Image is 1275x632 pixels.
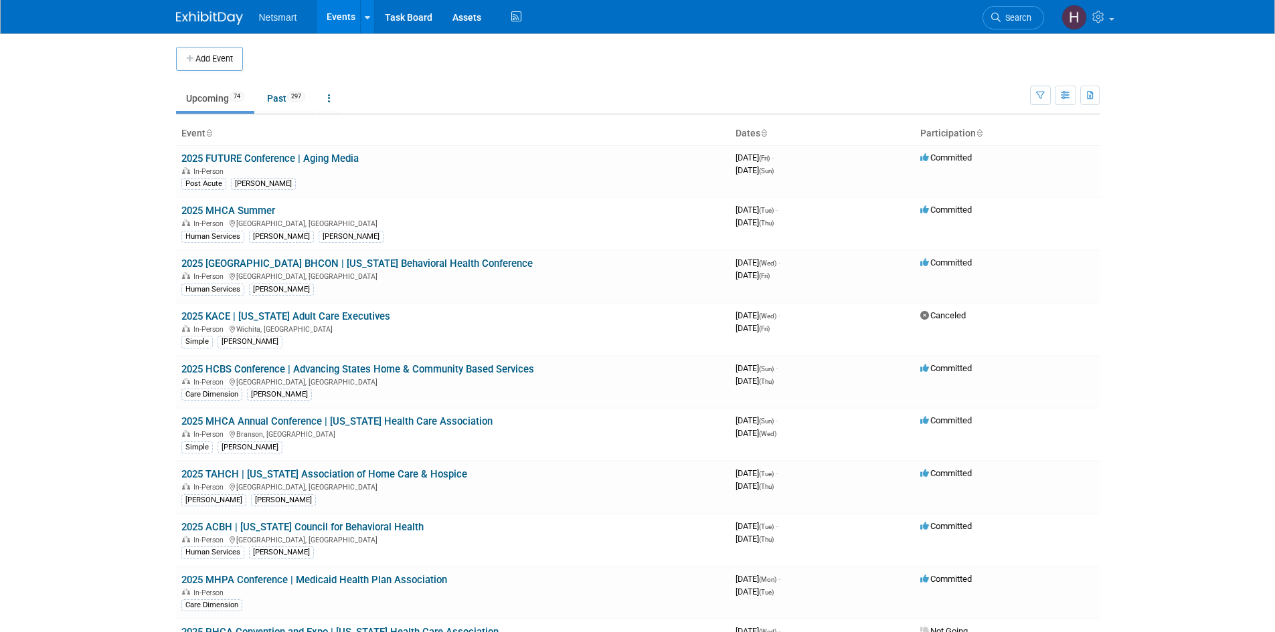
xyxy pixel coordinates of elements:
[181,574,447,586] a: 2025 MHPA Conference | Medicaid Health Plan Association
[193,219,228,228] span: In-Person
[736,323,770,333] span: [DATE]
[759,417,774,425] span: (Sun)
[920,468,972,478] span: Committed
[759,272,770,280] span: (Fri)
[181,205,275,217] a: 2025 MHCA Summer
[182,483,190,490] img: In-Person Event
[182,536,190,542] img: In-Person Event
[181,546,244,558] div: Human Services
[181,284,244,296] div: Human Services
[983,6,1044,29] a: Search
[181,363,534,375] a: 2025 HCBS Conference | Advancing States Home & Community Based Services
[778,310,780,320] span: -
[181,389,242,401] div: Care Dimension
[730,122,915,145] th: Dates
[193,589,228,597] span: In-Person
[193,430,228,439] span: In-Person
[218,441,282,453] div: [PERSON_NAME]
[736,468,778,478] span: [DATE]
[249,231,314,243] div: [PERSON_NAME]
[181,231,244,243] div: Human Services
[1001,13,1031,23] span: Search
[736,428,776,438] span: [DATE]
[920,257,972,268] span: Committed
[759,312,776,320] span: (Wed)
[287,92,305,102] span: 297
[920,521,972,531] span: Committed
[759,576,776,583] span: (Mon)
[736,217,774,227] span: [DATE]
[181,270,725,281] div: [GEOGRAPHIC_DATA], [GEOGRAPHIC_DATA]
[976,128,983,138] a: Sort by Participation Type
[181,257,533,270] a: 2025 [GEOGRAPHIC_DATA] BHCON | [US_STATE] Behavioral Health Conference
[778,257,780,268] span: -
[193,272,228,281] span: In-Person
[736,165,774,175] span: [DATE]
[736,205,778,215] span: [DATE]
[218,336,282,348] div: [PERSON_NAME]
[915,122,1100,145] th: Participation
[181,415,493,427] a: 2025 MHCA Annual Conference | [US_STATE] Health Care Association
[193,325,228,334] span: In-Person
[181,494,246,506] div: [PERSON_NAME]
[181,376,725,387] div: [GEOGRAPHIC_DATA], [GEOGRAPHIC_DATA]
[759,167,774,175] span: (Sun)
[181,534,725,544] div: [GEOGRAPHIC_DATA], [GEOGRAPHIC_DATA]
[920,152,972,163] span: Committed
[176,11,243,25] img: ExhibitDay
[776,415,778,425] span: -
[759,154,770,162] span: (Fri)
[182,378,190,385] img: In-Person Event
[181,428,725,439] div: Branson, [GEOGRAPHIC_DATA]
[193,378,228,387] span: In-Person
[736,257,780,268] span: [DATE]
[759,325,770,332] span: (Fri)
[776,521,778,531] span: -
[776,205,778,215] span: -
[759,430,776,437] span: (Wed)
[205,128,212,138] a: Sort by Event Name
[181,481,725,492] div: [GEOGRAPHIC_DATA], [GEOGRAPHIC_DATA]
[182,325,190,332] img: In-Person Event
[736,415,778,425] span: [DATE]
[181,336,213,348] div: Simple
[920,574,972,584] span: Committed
[920,205,972,215] span: Committed
[759,589,774,596] span: (Tue)
[759,470,774,478] span: (Tue)
[736,534,774,544] span: [DATE]
[182,219,190,226] img: In-Person Event
[181,310,390,322] a: 2025 KACE | [US_STATE] Adult Care Executives
[182,167,190,174] img: In-Person Event
[736,521,778,531] span: [DATE]
[231,178,296,190] div: [PERSON_NAME]
[759,523,774,530] span: (Tue)
[181,217,725,228] div: [GEOGRAPHIC_DATA], [GEOGRAPHIC_DATA]
[259,12,297,23] span: Netsmart
[193,483,228,492] span: In-Person
[182,430,190,437] img: In-Person Event
[249,284,314,296] div: [PERSON_NAME]
[230,92,244,102] span: 74
[760,128,767,138] a: Sort by Start Date
[736,574,780,584] span: [DATE]
[176,47,243,71] button: Add Event
[257,86,315,111] a: Past297
[736,481,774,491] span: [DATE]
[920,415,972,425] span: Committed
[181,152,359,165] a: 2025 FUTURE Conference | Aging Media
[181,323,725,334] div: Wichita, [GEOGRAPHIC_DATA]
[736,587,774,597] span: [DATE]
[920,310,966,320] span: Canceled
[249,546,314,558] div: [PERSON_NAME]
[778,574,780,584] span: -
[247,389,312,401] div: [PERSON_NAME]
[920,363,972,373] span: Committed
[181,468,467,480] a: 2025 TAHCH | [US_STATE] Association of Home Care & Hospice
[759,365,774,373] span: (Sun)
[736,310,780,320] span: [DATE]
[736,376,774,386] span: [DATE]
[736,363,778,373] span: [DATE]
[736,152,774,163] span: [DATE]
[193,536,228,544] span: In-Person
